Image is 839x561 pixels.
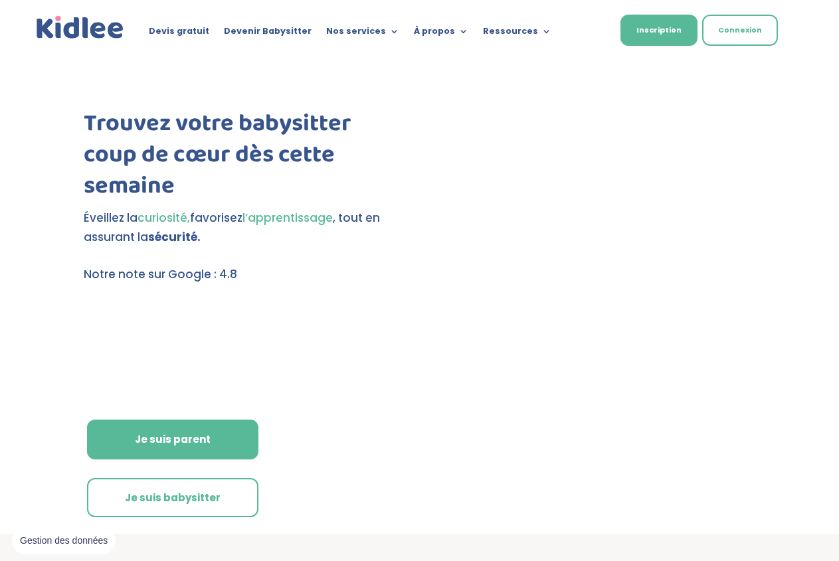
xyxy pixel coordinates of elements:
button: Gestion des données [12,527,116,555]
h1: Trouvez votre babysitter coup de cœur dès cette semaine [84,108,401,208]
a: Devis gratuit [149,27,209,41]
img: Français [582,27,594,35]
img: Mercredi [84,322,215,353]
img: logo_kidlee_bleu [34,13,126,42]
img: Thematique [273,359,363,390]
a: Nos services [326,27,399,41]
a: Connexion [702,15,778,46]
a: Je suis parent [87,420,258,459]
a: Ressources [483,27,551,41]
span: l’apprentissage [242,210,333,226]
img: Anniversaire [256,322,360,350]
img: Sortie decole [84,287,200,315]
a: Kidlee Logo [34,13,126,42]
img: weekends [238,287,363,315]
a: Inscription [620,15,698,46]
a: À propos [414,27,468,41]
span: Gestion des données [20,535,108,547]
p: Éveillez la favorisez , tout en assurant la [84,208,401,247]
p: Notre note sur Google : 4.8 [84,265,401,284]
span: curiosité, [138,210,190,226]
a: Je suis babysitter [87,478,258,518]
img: Atelier thematique [84,359,234,387]
a: Devenir Babysitter [224,27,312,41]
strong: sécurité. [148,229,201,245]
